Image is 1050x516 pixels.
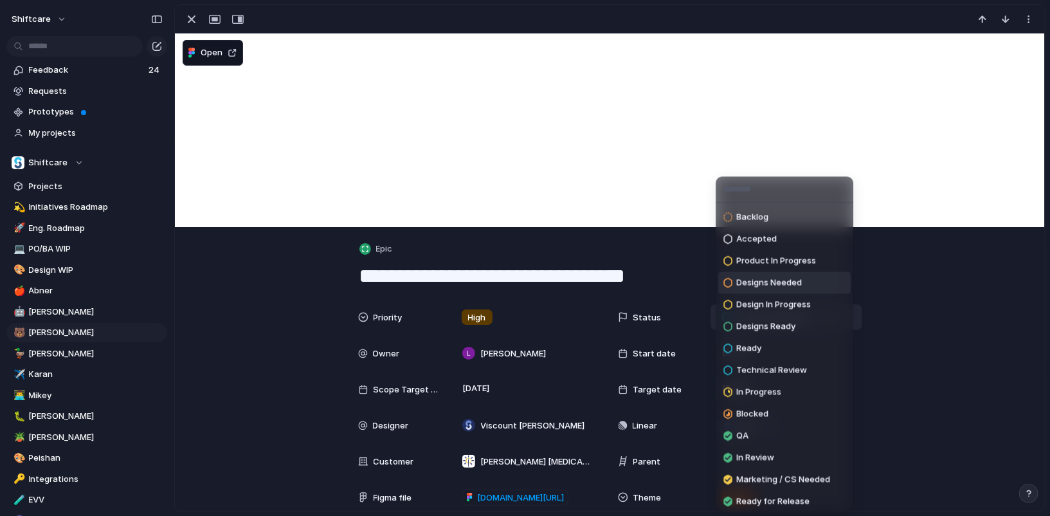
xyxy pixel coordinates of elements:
span: Marketing / CS Needed [736,474,830,486]
span: Ready [736,342,761,355]
span: Blocked [736,408,768,421]
span: QA [736,430,748,443]
span: Accepted [736,233,777,246]
span: Ready for Release [736,495,810,508]
span: Designs Needed [736,277,802,290]
span: In Progress [736,386,781,399]
span: Designs Ready [736,320,795,333]
span: In Review [736,452,774,465]
span: Technical Review [736,364,807,377]
span: Design In Progress [736,299,811,311]
span: Product In Progress [736,255,816,268]
span: Backlog [736,211,768,224]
